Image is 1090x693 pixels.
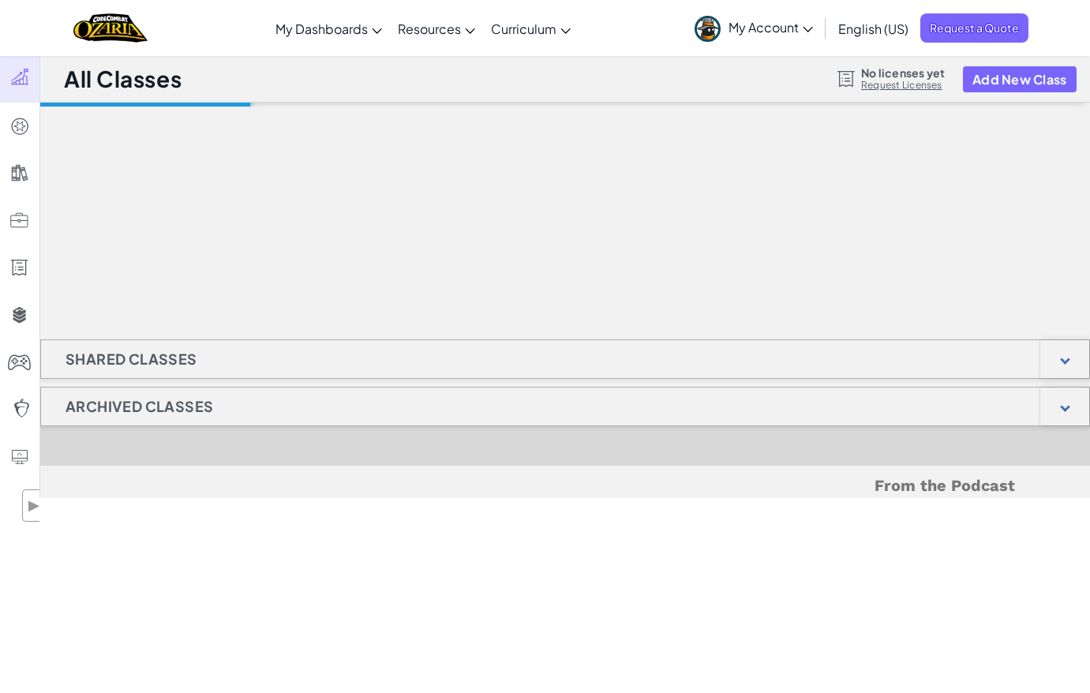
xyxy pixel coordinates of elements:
[861,66,945,79] span: No licenses yet
[41,339,222,379] h1: Shared Classes
[268,7,390,50] a: My Dashboards
[115,474,1015,498] h5: From the Podcast
[687,3,821,53] a: My Account
[64,64,182,94] h1: All Classes
[27,494,40,517] span: ▶
[73,12,147,44] img: Home
[41,387,238,426] h1: Archived Classes
[861,79,945,92] a: Request Licenses
[73,12,147,44] a: Ozaria by CodeCombat logo
[963,66,1077,92] button: Add New Class
[390,7,483,50] a: Resources
[398,21,461,37] span: Resources
[838,21,908,37] span: English (US)
[920,13,1028,43] a: Request a Quote
[729,19,813,36] span: My Account
[695,16,721,42] img: avatar
[483,7,579,50] a: Curriculum
[830,7,916,50] a: English (US)
[491,21,556,37] span: Curriculum
[275,21,368,37] span: My Dashboards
